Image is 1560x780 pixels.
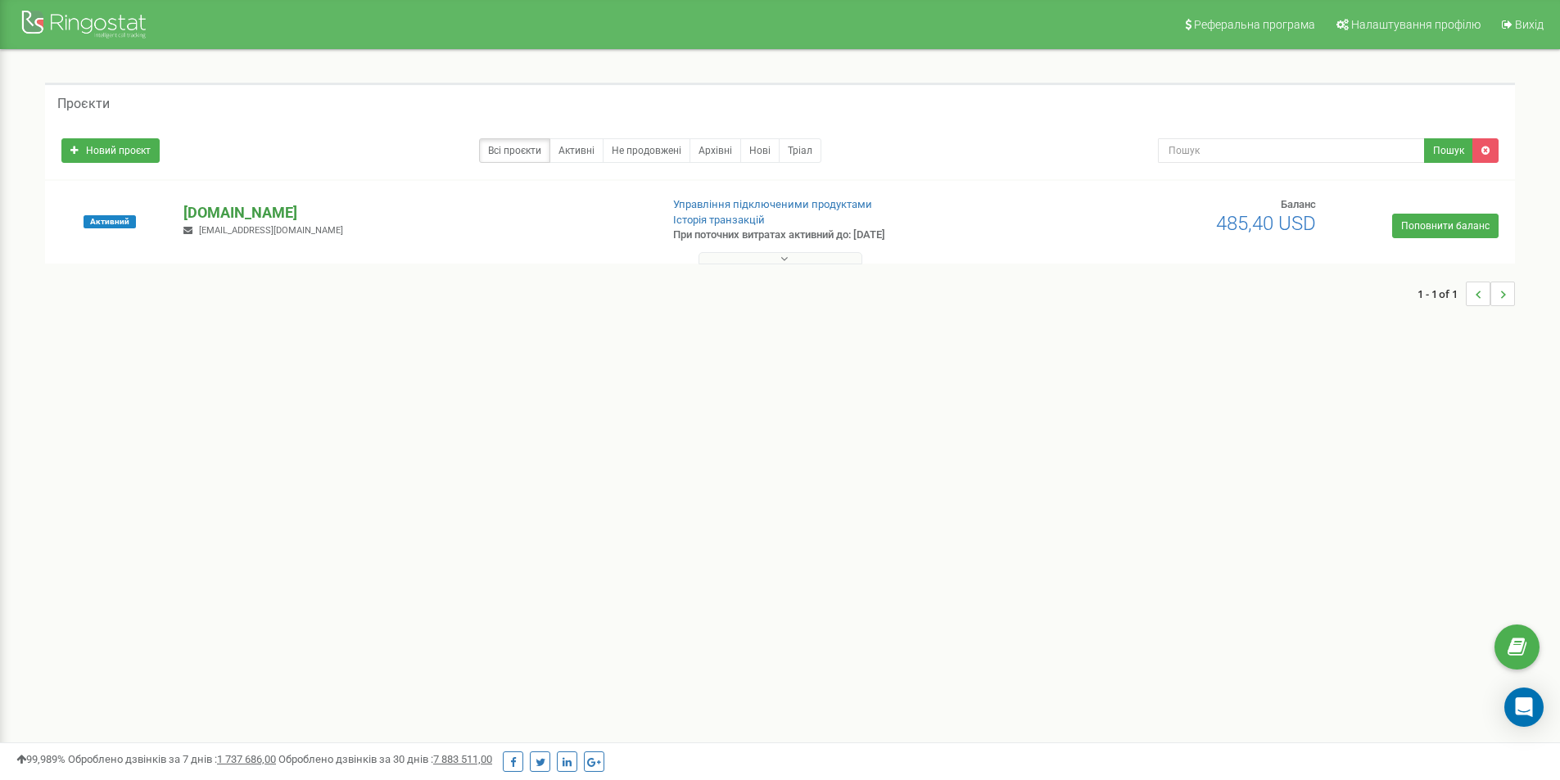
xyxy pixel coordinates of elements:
[1281,198,1316,210] span: Баланс
[673,228,1014,243] p: При поточних витратах активний до: [DATE]
[549,138,604,163] a: Активні
[740,138,780,163] a: Нові
[1216,212,1316,235] span: 485,40 USD
[278,753,492,765] span: Оброблено дзвінків за 30 днів :
[673,198,872,210] a: Управління підключеними продуктами
[1418,265,1515,322] nav: ...
[1418,282,1466,306] span: 1 - 1 of 1
[16,753,66,765] span: 99,989%
[199,225,343,236] span: [EMAIL_ADDRESS][DOMAIN_NAME]
[217,753,276,765] u: 1 737 686,00
[433,753,492,765] u: 7 883 511,00
[68,753,276,765] span: Оброблено дзвінків за 7 днів :
[690,138,741,163] a: Архівні
[779,138,821,163] a: Тріал
[61,138,160,163] a: Новий проєкт
[183,202,646,223] p: [DOMAIN_NAME]
[1194,18,1315,31] span: Реферальна програма
[603,138,690,163] a: Не продовжені
[673,214,765,226] a: Історія транзакцій
[1504,688,1544,727] div: Open Intercom Messenger
[479,138,550,163] a: Всі проєкти
[1158,138,1425,163] input: Пошук
[84,215,136,228] span: Активний
[1515,18,1544,31] span: Вихід
[57,97,110,111] h5: Проєкти
[1424,138,1473,163] button: Пошук
[1351,18,1481,31] span: Налаштування профілю
[1392,214,1499,238] a: Поповнити баланс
